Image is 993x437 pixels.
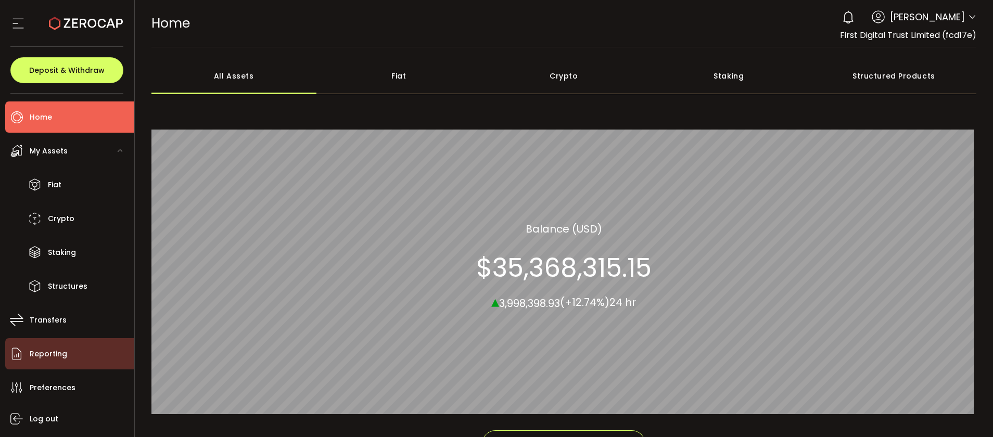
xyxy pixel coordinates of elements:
span: [PERSON_NAME] [890,10,965,24]
div: Fiat [316,58,481,94]
div: Structured Products [811,58,976,94]
span: Transfers [30,313,67,328]
span: Deposit & Withdraw [29,67,105,74]
span: Staking [48,245,76,260]
div: All Assets [151,58,316,94]
span: 3,998,398.93 [499,295,560,310]
span: ▴ [491,290,499,312]
span: Reporting [30,346,67,362]
div: Staking [646,58,811,94]
span: Preferences [30,380,75,395]
span: Structures [48,279,87,294]
span: First Digital Trust Limited (fcd17e) [840,29,976,41]
span: Log out [30,412,58,427]
span: Home [151,14,190,32]
span: Fiat [48,177,61,192]
div: Crypto [481,58,646,94]
iframe: Chat Widget [941,387,993,437]
span: (+12.74%) [560,295,609,310]
span: Home [30,110,52,125]
span: My Assets [30,144,68,159]
span: Crypto [48,211,74,226]
span: 24 hr [609,295,636,310]
section: $35,368,315.15 [476,252,652,283]
section: Balance (USD) [526,221,602,236]
button: Deposit & Withdraw [10,57,123,83]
